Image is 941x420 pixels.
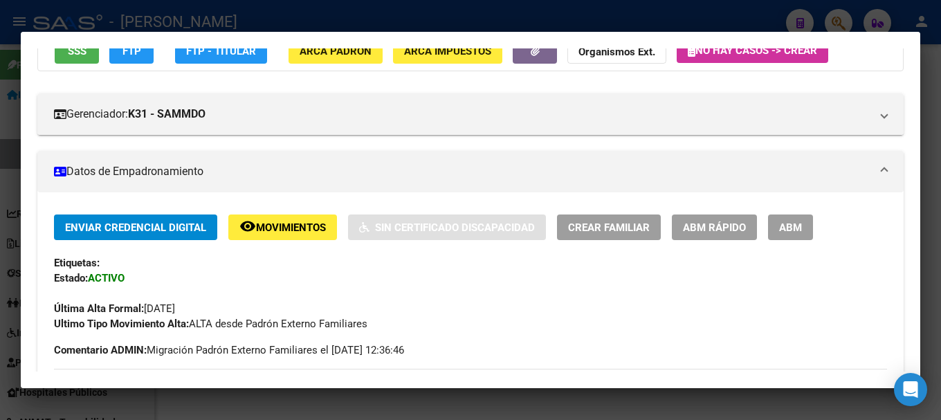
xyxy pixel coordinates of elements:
mat-panel-title: Datos de Empadronamiento [54,163,870,180]
strong: Etiquetas: [54,257,100,269]
span: ALTA desde Padrón Externo Familiares [54,318,367,330]
mat-expansion-panel-header: Datos de Empadronamiento [37,151,904,192]
span: SSS [68,45,86,57]
button: SSS [55,38,99,64]
strong: K31 - SAMMDO [128,106,205,122]
button: ABM [768,214,813,240]
span: Migración Padrón Externo Familiares el [DATE] 12:36:46 [54,343,404,358]
button: Crear Familiar [557,214,661,240]
button: ARCA Impuestos [393,38,502,64]
strong: Ultimo Tipo Movimiento Alta: [54,318,189,330]
span: Enviar Credencial Digital [65,221,206,234]
button: Enviar Credencial Digital [54,214,217,240]
button: No hay casos -> Crear [677,38,828,63]
mat-icon: remove_red_eye [239,218,256,235]
strong: Estado: [54,272,88,284]
mat-expansion-panel-header: Gerenciador:K31 - SAMMDO [37,93,904,135]
span: ARCA Impuestos [404,45,491,57]
button: Sin Certificado Discapacidad [348,214,546,240]
button: Organismos Ext. [567,38,666,64]
button: ARCA Padrón [289,38,383,64]
span: ABM Rápido [683,221,746,234]
span: FTP [122,45,141,57]
span: [DATE] [54,302,175,315]
span: No hay casos -> Crear [688,44,817,57]
span: Sin Certificado Discapacidad [375,221,535,234]
span: FTP - Titular [186,45,256,57]
button: FTP [109,38,154,64]
span: Movimientos [256,221,326,234]
span: Crear Familiar [568,221,650,234]
span: ABM [779,221,802,234]
button: ABM Rápido [672,214,757,240]
span: ARCA Padrón [300,45,372,57]
button: Movimientos [228,214,337,240]
strong: ACTIVO [88,272,125,284]
strong: Última Alta Formal: [54,302,144,315]
strong: Comentario ADMIN: [54,344,147,356]
strong: Organismos Ext. [578,46,655,58]
button: FTP - Titular [175,38,267,64]
mat-panel-title: Gerenciador: [54,106,870,122]
div: Open Intercom Messenger [894,373,927,406]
